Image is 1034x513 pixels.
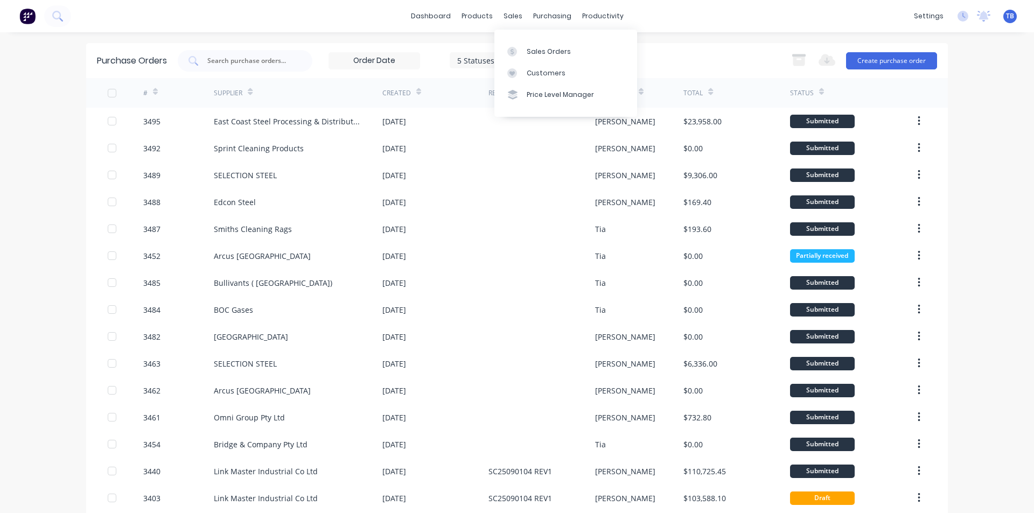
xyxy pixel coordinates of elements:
[595,439,606,450] div: Tia
[214,277,332,289] div: Bullivants ( [GEOGRAPHIC_DATA])
[1006,11,1014,21] span: TB
[595,196,655,208] div: [PERSON_NAME]
[19,8,36,24] img: Factory
[595,304,606,315] div: Tia
[790,384,855,397] div: Submitted
[790,330,855,343] div: Submitted
[382,196,406,208] div: [DATE]
[790,168,855,182] div: Submitted
[683,412,711,423] div: $732.80
[382,116,406,127] div: [DATE]
[683,223,711,235] div: $193.60
[382,331,406,342] div: [DATE]
[488,493,552,504] div: SC25090104 REV1
[143,493,160,504] div: 3403
[143,331,160,342] div: 3482
[683,493,726,504] div: $103,588.10
[790,438,855,451] div: Submitted
[595,385,655,396] div: [PERSON_NAME]
[214,170,277,181] div: SELECTION STEEL
[214,331,288,342] div: [GEOGRAPHIC_DATA]
[382,170,406,181] div: [DATE]
[790,357,855,370] div: Submitted
[683,250,703,262] div: $0.00
[214,439,308,450] div: Bridge & Company Pty Ltd
[595,143,655,154] div: [PERSON_NAME]
[683,196,711,208] div: $169.40
[595,493,655,504] div: [PERSON_NAME]
[382,412,406,423] div: [DATE]
[595,358,655,369] div: [PERSON_NAME]
[214,466,318,477] div: Link Master Industrial Co Ltd
[143,250,160,262] div: 3452
[143,412,160,423] div: 3461
[143,439,160,450] div: 3454
[683,439,703,450] div: $0.00
[790,465,855,478] div: Submitted
[382,304,406,315] div: [DATE]
[595,331,655,342] div: [PERSON_NAME]
[683,88,703,98] div: Total
[790,142,855,155] div: Submitted
[790,249,855,263] div: Partially received
[595,250,606,262] div: Tia
[683,466,726,477] div: $110,725.45
[790,195,855,209] div: Submitted
[527,90,594,100] div: Price Level Manager
[206,55,296,66] input: Search purchase orders...
[214,493,318,504] div: Link Master Industrial Co Ltd
[143,88,148,98] div: #
[683,331,703,342] div: $0.00
[382,88,411,98] div: Created
[97,54,167,67] div: Purchase Orders
[683,143,703,154] div: $0.00
[382,439,406,450] div: [DATE]
[683,116,722,127] div: $23,958.00
[382,250,406,262] div: [DATE]
[527,47,571,57] div: Sales Orders
[143,304,160,315] div: 3484
[143,277,160,289] div: 3485
[382,385,406,396] div: [DATE]
[595,116,655,127] div: [PERSON_NAME]
[214,250,311,262] div: Arcus [GEOGRAPHIC_DATA]
[595,170,655,181] div: [PERSON_NAME]
[214,116,361,127] div: East Coast Steel Processing & Distribution
[457,54,534,66] div: 5 Statuses
[683,277,703,289] div: $0.00
[577,8,629,24] div: productivity
[382,358,406,369] div: [DATE]
[683,304,703,315] div: $0.00
[143,223,160,235] div: 3487
[214,143,304,154] div: Sprint Cleaning Products
[382,143,406,154] div: [DATE]
[488,466,552,477] div: SC25090104 REV1
[494,40,637,62] a: Sales Orders
[595,277,606,289] div: Tia
[382,223,406,235] div: [DATE]
[382,277,406,289] div: [DATE]
[143,116,160,127] div: 3495
[382,493,406,504] div: [DATE]
[214,385,311,396] div: Arcus [GEOGRAPHIC_DATA]
[498,8,528,24] div: sales
[143,385,160,396] div: 3462
[214,304,253,315] div: BOC Gases
[143,196,160,208] div: 3488
[909,8,949,24] div: settings
[790,88,814,98] div: Status
[382,466,406,477] div: [DATE]
[214,88,242,98] div: Supplier
[683,170,717,181] div: $9,306.00
[527,68,565,78] div: Customers
[528,8,577,24] div: purchasing
[790,115,855,128] div: Submitted
[214,358,277,369] div: SELECTION STEEL
[683,385,703,396] div: $0.00
[214,196,256,208] div: Edcon Steel
[846,52,937,69] button: Create purchase order
[214,412,285,423] div: Omni Group Pty Ltd
[494,62,637,84] a: Customers
[790,411,855,424] div: Submitted
[790,276,855,290] div: Submitted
